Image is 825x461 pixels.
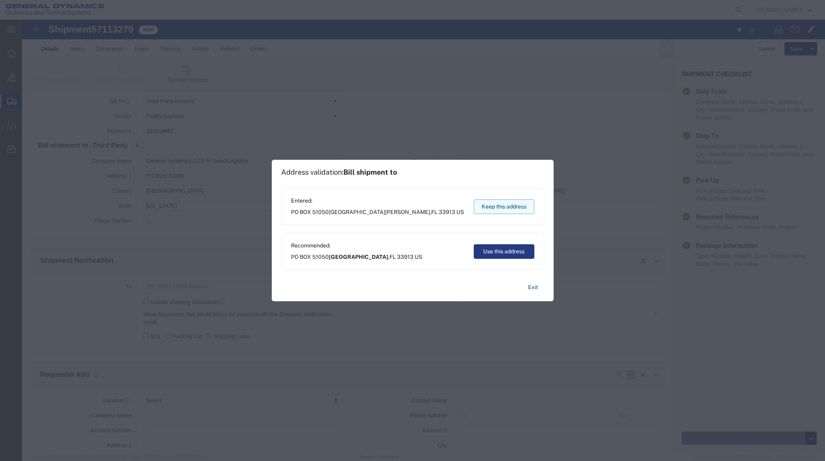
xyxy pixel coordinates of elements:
span: [GEOGRAPHIC_DATA][PERSON_NAME] [329,209,430,215]
button: Keep this address [474,199,534,214]
span: [GEOGRAPHIC_DATA] [329,254,388,260]
span: 33913 [397,254,413,260]
span: Recommended: [291,242,422,250]
span: 33913 [439,209,455,215]
h1: Address validation: [281,168,397,177]
span: US [415,254,422,260]
button: Use this address [474,244,534,259]
span: PO BOX 51050 , [291,253,422,261]
span: PO BOX 51050 , [291,208,464,216]
span: FL [431,209,438,215]
span: FL [389,254,396,260]
span: Bill shipment to [343,168,397,176]
span: US [456,209,464,215]
span: Entered: [291,197,464,205]
button: Exit [522,280,544,294]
